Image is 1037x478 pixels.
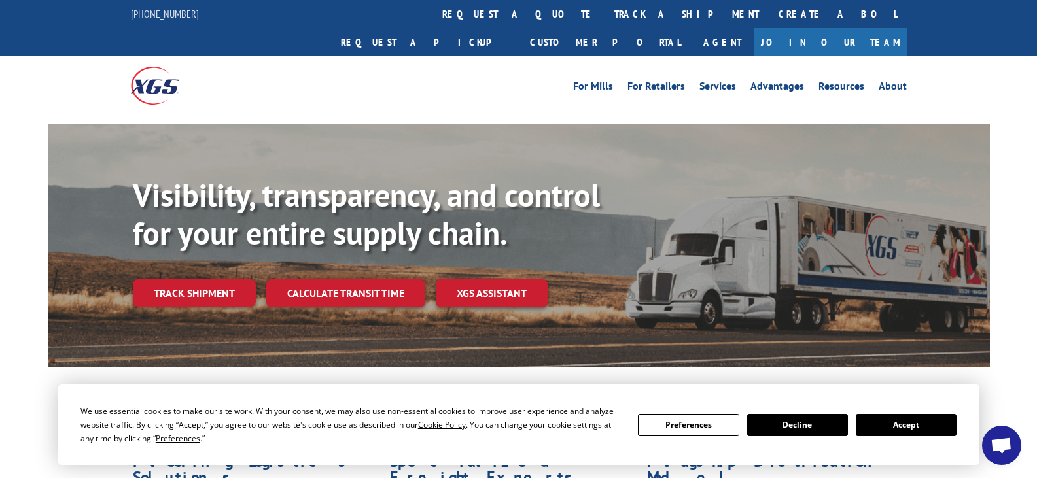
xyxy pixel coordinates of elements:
[690,28,754,56] a: Agent
[436,279,548,307] a: XGS ASSISTANT
[418,419,466,430] span: Cookie Policy
[520,28,690,56] a: Customer Portal
[331,28,520,56] a: Request a pickup
[133,279,256,307] a: Track shipment
[750,81,804,95] a: Advantages
[699,81,736,95] a: Services
[133,175,600,253] b: Visibility, transparency, and control for your entire supply chain.
[266,279,425,307] a: Calculate transit time
[754,28,907,56] a: Join Our Team
[879,81,907,95] a: About
[627,81,685,95] a: For Retailers
[818,81,864,95] a: Resources
[131,7,199,20] a: [PHONE_NUMBER]
[856,414,957,436] button: Accept
[573,81,613,95] a: For Mills
[58,384,979,465] div: Cookie Consent Prompt
[982,426,1021,465] div: Open chat
[156,433,200,444] span: Preferences
[638,414,739,436] button: Preferences
[747,414,848,436] button: Decline
[80,404,622,445] div: We use essential cookies to make our site work. With your consent, we may also use non-essential ...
